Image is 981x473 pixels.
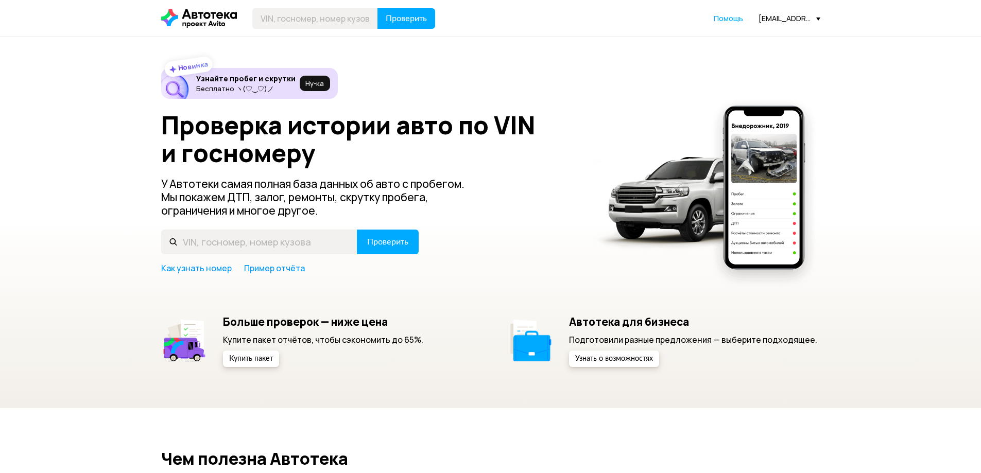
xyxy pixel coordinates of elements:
button: Проверить [377,8,435,29]
h1: Проверка истории авто по VIN и госномеру [161,111,580,167]
p: Подготовили разные предложения — выберите подходящее. [569,334,817,345]
div: [EMAIL_ADDRESS][DOMAIN_NAME] [759,13,820,23]
span: Узнать о возможностях [575,355,653,362]
input: VIN, госномер, номер кузова [252,8,378,29]
h2: Чем полезна Автотека [161,449,820,468]
h5: Больше проверок — ниже цена [223,315,423,328]
h5: Автотека для бизнеса [569,315,817,328]
button: Узнать о возможностях [569,351,659,367]
input: VIN, госномер, номер кузова [161,230,357,254]
strong: Новинка [177,59,209,73]
a: Как узнать номер [161,262,232,274]
span: Ну‑ка [305,79,324,87]
span: Помощь [714,13,743,23]
p: Бесплатно ヽ(♡‿♡)ノ [196,84,296,93]
p: У Автотеки самая полная база данных об авто с пробегом. Мы покажем ДТП, залог, ремонты, скрутку п... [161,177,481,217]
span: Проверить [386,14,427,23]
span: Купить пакет [229,355,273,362]
button: Купить пакет [223,351,279,367]
a: Пример отчёта [244,262,305,274]
span: Проверить [367,238,408,246]
button: Проверить [357,230,419,254]
h6: Узнайте пробег и скрутки [196,74,296,83]
p: Купите пакет отчётов, чтобы сэкономить до 65%. [223,334,423,345]
a: Помощь [714,13,743,24]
